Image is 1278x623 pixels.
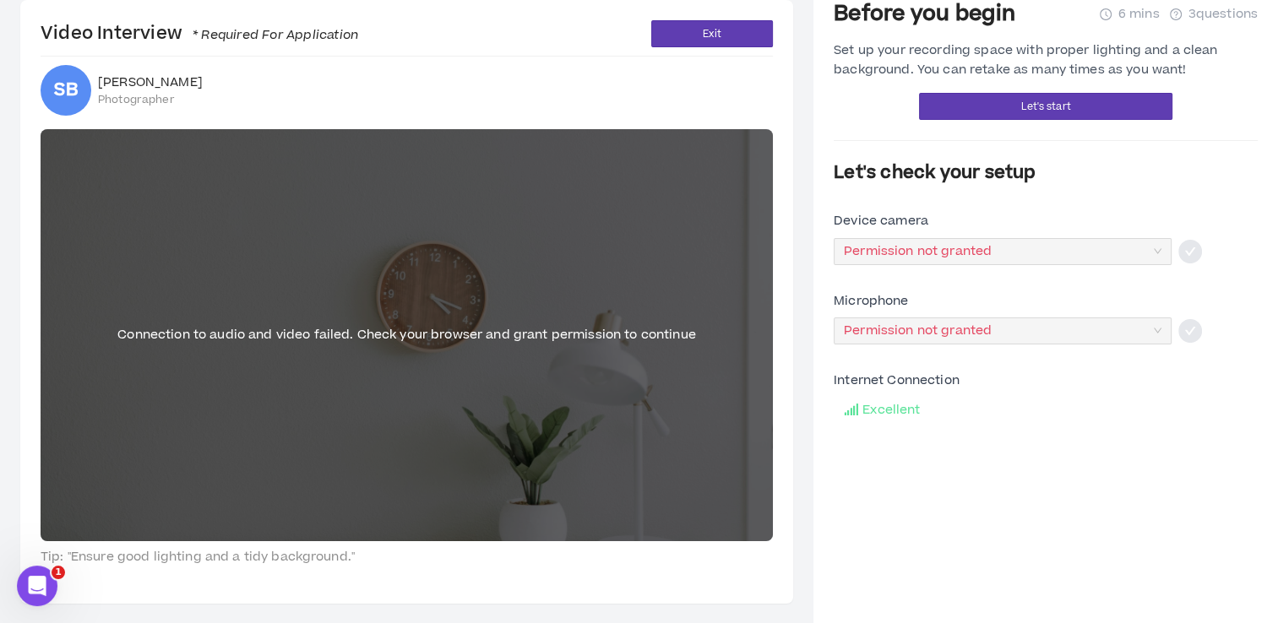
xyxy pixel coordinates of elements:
span: check-circle [1178,240,1202,263]
div: Sofia B. [41,65,91,116]
span: check-circle [1178,319,1202,343]
h3: Before you begin [834,1,1015,28]
span: Internet Connection [834,371,960,390]
span: * Required For Application [182,26,358,44]
div: SB [54,82,78,99]
span: Connection to audio and video failed. Check your browser and grant permission to continue [117,326,695,344]
span: Device camera [834,212,928,230]
span: clock-circle [1100,8,1112,20]
span: [PERSON_NAME] [98,74,203,91]
span: 3 questions [1188,5,1258,24]
h4: Let's check your setup [834,161,1258,185]
button: Exit [651,20,773,47]
span: Let's start [1020,99,1070,115]
span: question-circle [1170,8,1182,20]
iframe: Intercom live chat [17,566,57,606]
span: Exit [703,26,721,42]
div: Set up your recording space with proper lighting and a clean background. You can retake as many t... [834,41,1258,79]
span: Photographer [98,93,203,106]
span: Tip: "Ensure good lighting and a tidy background." [41,548,773,566]
span: 6 mins [1118,5,1160,24]
h4: Video Interview [41,22,358,46]
span: 1 [52,566,65,579]
span: Microphone [834,292,908,311]
button: Let's start [919,93,1172,120]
